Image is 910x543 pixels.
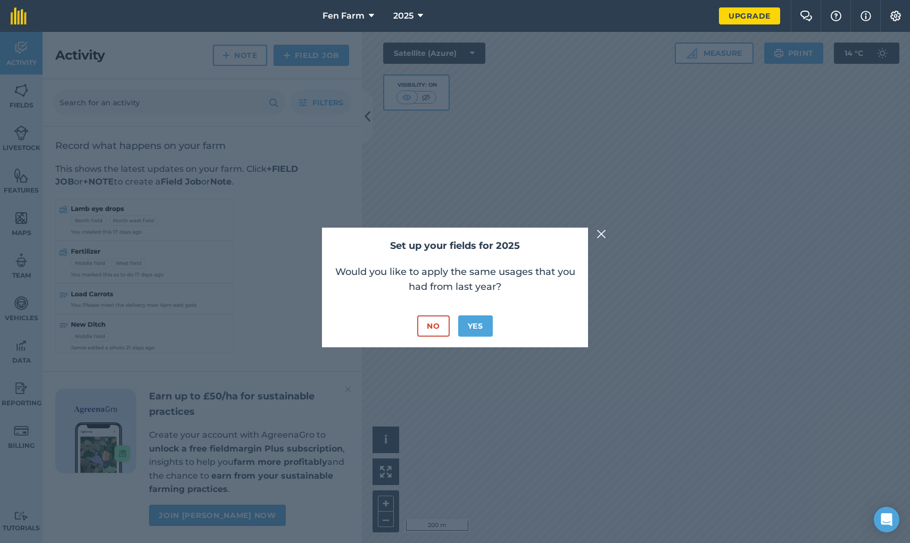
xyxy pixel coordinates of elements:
[11,7,27,24] img: fieldmargin Logo
[597,228,606,240] img: svg+xml;base64,PHN2ZyB4bWxucz0iaHR0cDovL3d3dy53My5vcmcvMjAwMC9zdmciIHdpZHRoPSIyMiIgaGVpZ2h0PSIzMC...
[458,315,493,337] button: Yes
[393,10,413,22] span: 2025
[861,10,871,22] img: svg+xml;base64,PHN2ZyB4bWxucz0iaHR0cDovL3d3dy53My5vcmcvMjAwMC9zdmciIHdpZHRoPSIxNyIgaGVpZ2h0PSIxNy...
[719,7,780,24] a: Upgrade
[874,507,899,532] div: Open Intercom Messenger
[800,11,813,21] img: Two speech bubbles overlapping with the left bubble in the forefront
[417,315,449,337] button: No
[322,10,365,22] span: Fen Farm
[333,238,577,254] h2: Set up your fields for 2025
[889,11,902,21] img: A cog icon
[333,264,577,294] p: Would you like to apply the same usages that you had from last year?
[830,11,842,21] img: A question mark icon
